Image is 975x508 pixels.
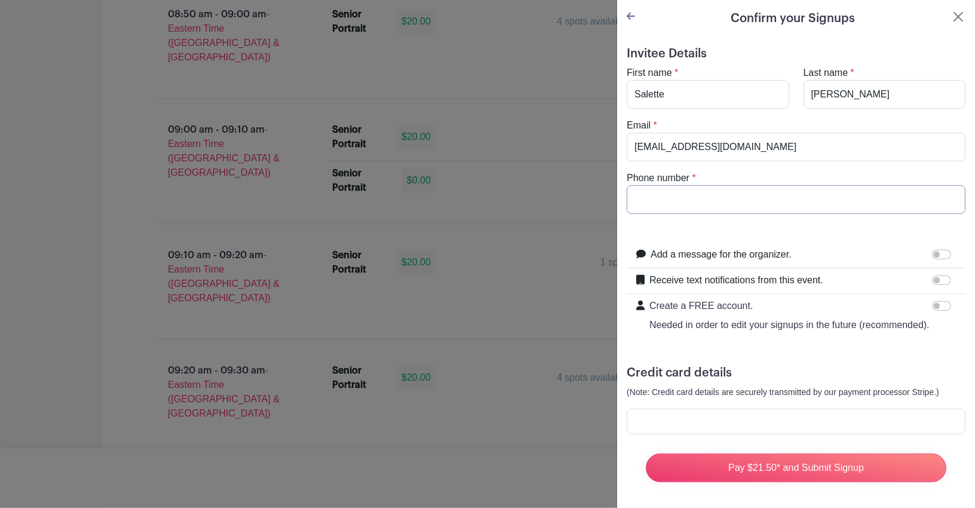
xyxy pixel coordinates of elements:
label: Receive text notifications from this event. [649,273,823,287]
h5: Invitee Details [627,47,965,61]
input: Pay $21.50* and Submit Signup [646,454,946,482]
label: First name [627,66,672,80]
label: Last name [804,66,848,80]
label: Add a message for the organizer. [651,247,792,262]
small: (Note: Credit card details are securely transmitted by our payment processor Stripe.) [627,387,939,397]
button: Close [951,10,965,24]
label: Email [627,118,651,133]
p: Needed in order to edit your signups in the future (recommended). [649,318,930,332]
h5: Credit card details [627,366,965,380]
h5: Confirm your Signups [731,10,856,27]
p: Create a FREE account. [649,299,930,313]
iframe: Secure card payment input frame [634,416,958,427]
label: Phone number [627,171,689,185]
